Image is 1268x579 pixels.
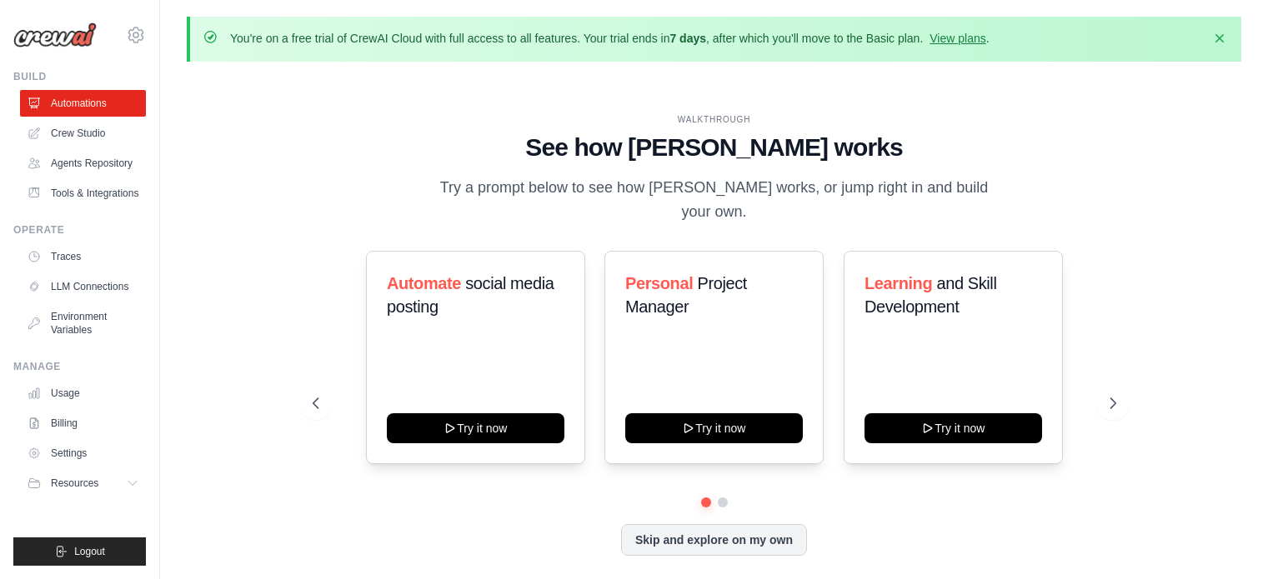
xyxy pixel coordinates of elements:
[434,176,995,225] p: Try a prompt below to see how [PERSON_NAME] works, or jump right in and build your own.
[313,113,1116,126] div: WALKTHROUGH
[20,180,146,207] a: Tools & Integrations
[387,413,564,443] button: Try it now
[20,440,146,467] a: Settings
[313,132,1116,162] h1: See how [PERSON_NAME] works
[20,120,146,147] a: Crew Studio
[51,477,98,490] span: Resources
[387,274,461,292] span: Automate
[74,545,105,558] span: Logout
[13,22,97,47] img: Logo
[20,470,146,497] button: Resources
[669,32,706,45] strong: 7 days
[865,413,1042,443] button: Try it now
[387,274,554,316] span: social media posting
[13,360,146,373] div: Manage
[625,274,693,292] span: Personal
[20,150,146,177] a: Agents Repository
[865,274,996,316] span: and Skill Development
[20,380,146,407] a: Usage
[20,243,146,270] a: Traces
[625,413,803,443] button: Try it now
[13,223,146,237] div: Operate
[1185,499,1268,579] iframe: Chat Widget
[20,273,146,300] a: LLM Connections
[13,537,146,566] button: Logout
[865,274,932,292] span: Learning
[230,30,990,47] p: You're on a free trial of CrewAI Cloud with full access to all features. Your trial ends in , aft...
[20,303,146,343] a: Environment Variables
[930,32,985,45] a: View plans
[13,70,146,83] div: Build
[20,90,146,117] a: Automations
[621,524,807,556] button: Skip and explore on my own
[20,410,146,437] a: Billing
